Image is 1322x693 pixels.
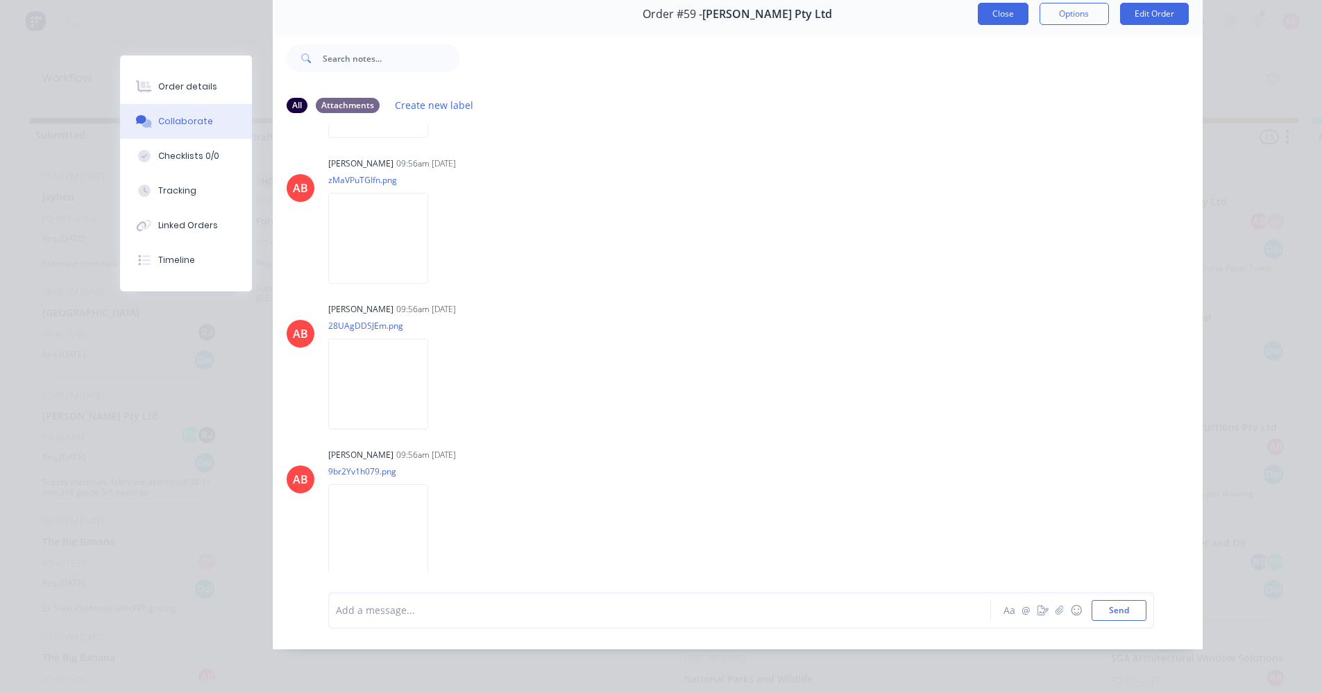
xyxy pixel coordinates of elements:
p: 28UAgDDSJEm.png [328,320,442,332]
p: 9br2Yv1h079.png [328,465,442,477]
div: AB [293,180,308,196]
div: Tracking [158,185,196,197]
div: Timeline [158,254,195,266]
span: [PERSON_NAME] Pty Ltd [702,8,832,21]
button: Tracking [120,173,252,208]
div: 09:56am [DATE] [396,449,456,461]
button: Aa [1001,602,1018,619]
button: Send [1092,600,1146,621]
button: Collaborate [120,104,252,139]
div: 09:56am [DATE] [396,303,456,316]
button: @ [1018,602,1035,619]
button: Linked Orders [120,208,252,243]
div: AB [293,471,308,488]
button: Close [978,3,1028,25]
button: Create new label [388,96,481,114]
button: Order details [120,69,252,104]
div: [PERSON_NAME] [328,303,393,316]
div: Collaborate [158,115,213,128]
button: Options [1040,3,1109,25]
div: Attachments [316,98,380,113]
div: Linked Orders [158,219,218,232]
div: AB [293,325,308,342]
span: Order #59 - [643,8,702,21]
input: Search notes... [323,44,460,72]
div: Order details [158,80,217,93]
button: Timeline [120,243,252,277]
div: Checklists 0/0 [158,150,219,162]
button: Edit Order [1120,3,1189,25]
div: [PERSON_NAME] [328,157,393,170]
div: 09:56am [DATE] [396,157,456,170]
div: All [287,98,307,113]
button: ☺ [1068,602,1085,619]
div: [PERSON_NAME] [328,449,393,461]
p: zMaVPuTGIfn.png [328,174,442,186]
button: Checklists 0/0 [120,139,252,173]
